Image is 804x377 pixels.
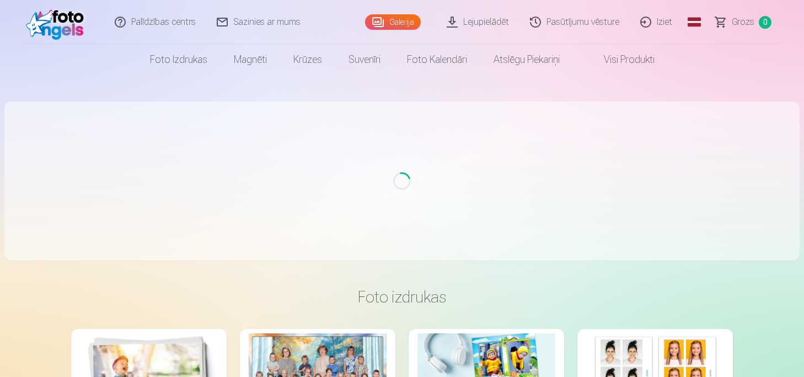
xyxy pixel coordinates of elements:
[280,44,335,75] a: Krūzes
[759,16,771,29] span: 0
[573,44,668,75] a: Visi produkti
[480,44,573,75] a: Atslēgu piekariņi
[221,44,280,75] a: Magnēti
[732,15,754,29] span: Grozs
[26,4,89,40] img: /fa1
[335,44,394,75] a: Suvenīri
[394,44,480,75] a: Foto kalendāri
[365,14,421,30] a: Galerija
[137,44,221,75] a: Foto izdrukas
[80,287,724,307] h3: Foto izdrukas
